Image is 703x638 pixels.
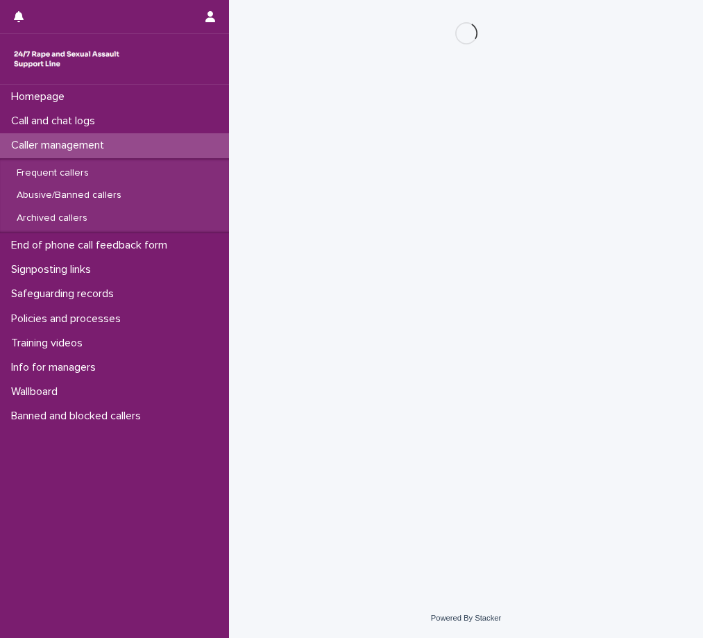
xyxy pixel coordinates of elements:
[6,385,69,398] p: Wallboard
[6,115,106,128] p: Call and chat logs
[6,212,99,224] p: Archived callers
[6,239,178,252] p: End of phone call feedback form
[6,287,125,301] p: Safeguarding records
[6,90,76,103] p: Homepage
[6,337,94,350] p: Training videos
[6,312,132,326] p: Policies and processes
[431,614,501,622] a: Powered By Stacker
[6,361,107,374] p: Info for managers
[6,190,133,201] p: Abusive/Banned callers
[6,263,102,276] p: Signposting links
[11,45,122,73] img: rhQMoQhaT3yELyF149Cw
[6,410,152,423] p: Banned and blocked callers
[6,139,115,152] p: Caller management
[6,167,100,179] p: Frequent callers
